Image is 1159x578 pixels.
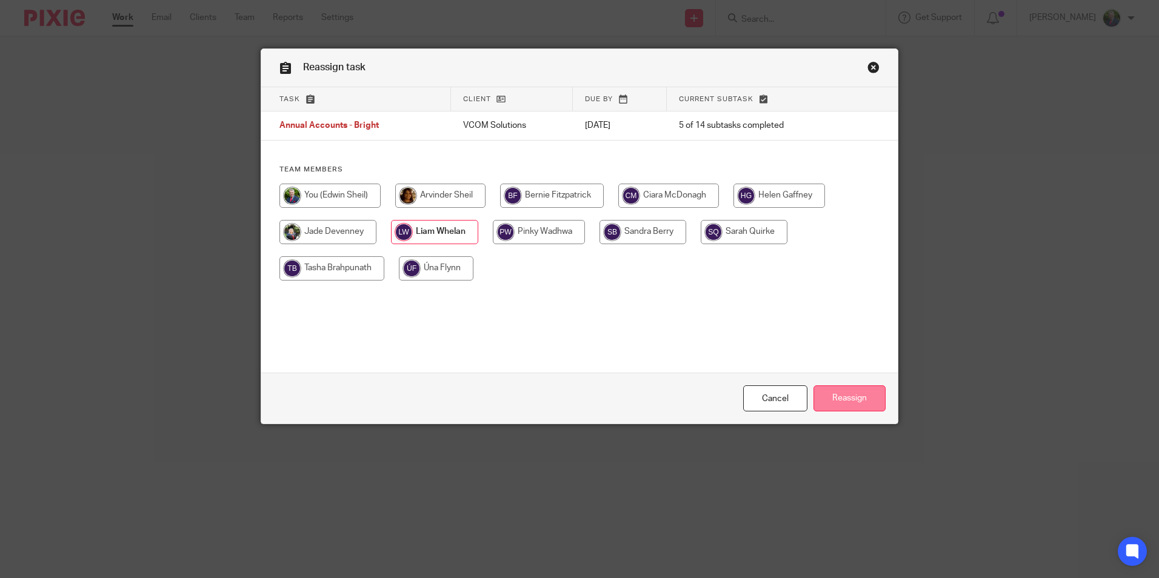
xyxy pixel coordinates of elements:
a: Close this dialog window [743,385,807,411]
h4: Team members [279,165,880,174]
span: Reassign task [303,62,366,72]
span: Due by [585,96,613,102]
span: Task [279,96,300,102]
span: Current subtask [679,96,753,102]
span: Annual Accounts - Bright [279,122,379,130]
span: Client [463,96,491,102]
p: VCOM Solutions [463,119,561,131]
input: Reassign [813,385,886,411]
td: 5 of 14 subtasks completed [667,111,847,141]
a: Close this dialog window [867,61,880,78]
p: [DATE] [585,119,655,131]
